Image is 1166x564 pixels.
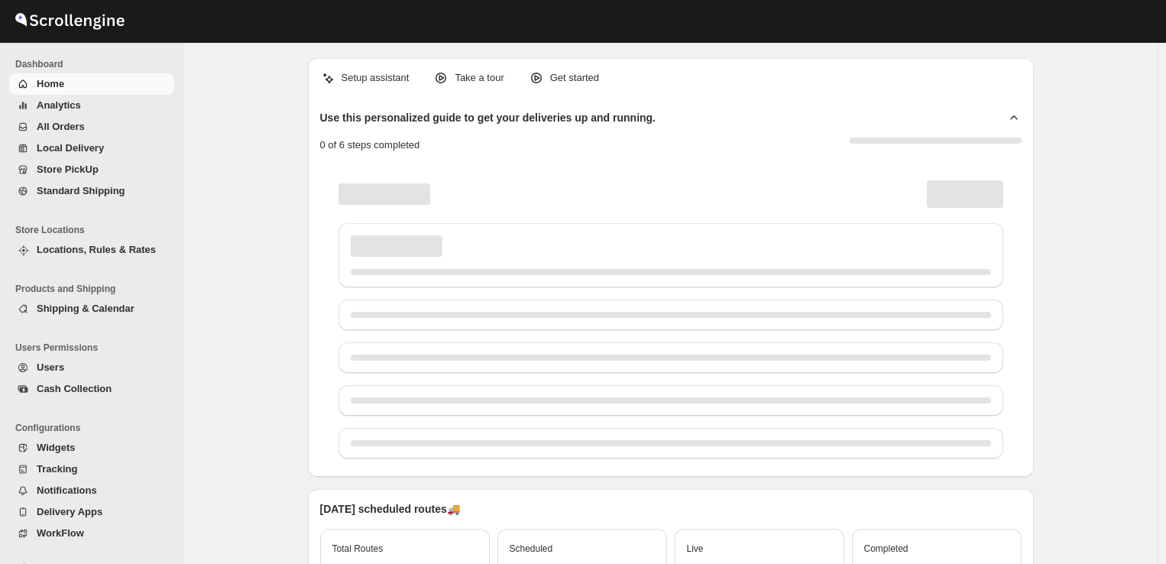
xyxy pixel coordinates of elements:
[332,543,384,554] span: Total Routes
[9,523,174,544] button: WorkFlow
[37,142,104,154] span: Local Delivery
[550,70,599,86] p: Get started
[37,361,64,373] span: Users
[9,437,174,459] button: Widgets
[37,485,97,496] span: Notifications
[37,164,99,175] span: Store PickUp
[9,501,174,523] button: Delivery Apps
[15,283,176,295] span: Products and Shipping
[320,110,656,125] h2: Use this personalized guide to get your deliveries up and running.
[9,298,174,319] button: Shipping & Calendar
[15,224,176,236] span: Store Locations
[9,378,174,400] button: Cash Collection
[687,543,704,554] span: Live
[9,357,174,378] button: Users
[9,239,174,261] button: Locations, Rules & Rates
[9,95,174,116] button: Analytics
[15,58,176,70] span: Dashboard
[9,73,174,95] button: Home
[15,342,176,354] span: Users Permissions
[510,543,553,554] span: Scheduled
[320,501,1022,517] p: [DATE] scheduled routes 🚚
[15,422,176,434] span: Configurations
[37,506,102,517] span: Delivery Apps
[37,99,81,111] span: Analytics
[37,442,75,453] span: Widgets
[9,459,174,480] button: Tracking
[37,185,125,196] span: Standard Shipping
[37,463,77,475] span: Tracking
[455,70,504,86] p: Take a tour
[37,121,85,132] span: All Orders
[37,303,134,314] span: Shipping & Calendar
[37,78,64,89] span: Home
[9,480,174,501] button: Notifications
[864,543,909,554] span: Completed
[342,70,410,86] p: Setup assistant
[320,165,1022,465] div: Page loading
[320,138,420,153] p: 0 of 6 steps completed
[37,383,112,394] span: Cash Collection
[37,244,156,255] span: Locations, Rules & Rates
[9,116,174,138] button: All Orders
[37,527,84,539] span: WorkFlow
